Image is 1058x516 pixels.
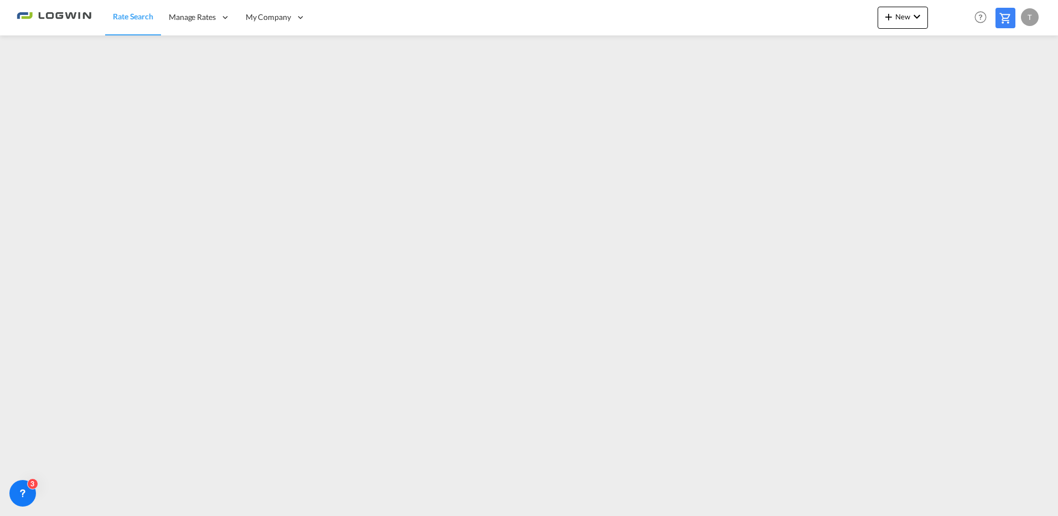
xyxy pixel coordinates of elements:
[246,12,291,23] span: My Company
[882,12,924,21] span: New
[971,8,995,28] div: Help
[1021,8,1039,26] div: T
[882,10,895,23] md-icon: icon-plus 400-fg
[113,12,153,21] span: Rate Search
[169,12,216,23] span: Manage Rates
[17,5,91,30] img: 2761ae10d95411efa20a1f5e0282d2d7.png
[971,8,990,27] span: Help
[878,7,928,29] button: icon-plus 400-fgNewicon-chevron-down
[910,10,924,23] md-icon: icon-chevron-down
